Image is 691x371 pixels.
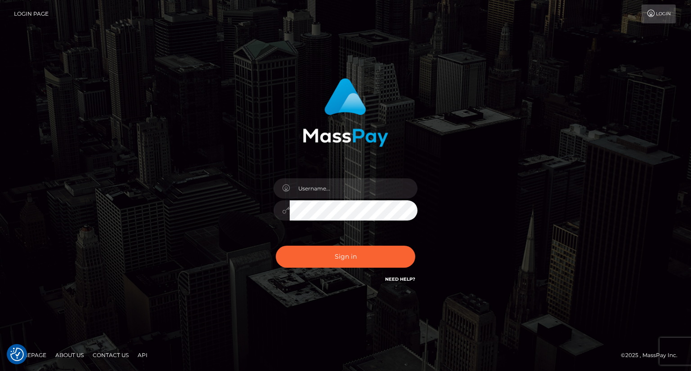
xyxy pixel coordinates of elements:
img: Revisit consent button [10,348,24,361]
button: Consent Preferences [10,348,24,361]
input: Username... [290,178,417,199]
a: API [134,348,151,362]
a: Login Page [14,4,49,23]
button: Sign in [276,246,415,268]
a: Contact Us [89,348,132,362]
div: © 2025 , MassPay Inc. [621,350,684,360]
a: Login [642,4,676,23]
a: Homepage [10,348,50,362]
a: Need Help? [385,276,415,282]
img: MassPay Login [303,78,388,147]
a: About Us [52,348,87,362]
